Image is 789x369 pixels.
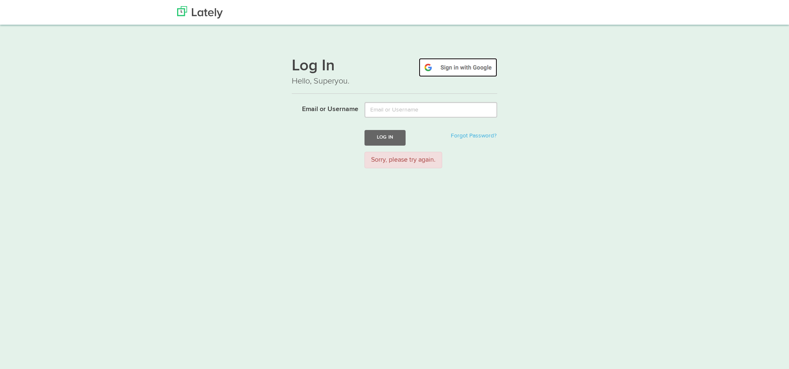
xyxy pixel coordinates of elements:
img: Lately [177,6,223,19]
a: Forgot Password? [451,133,496,139]
button: Log In [365,130,406,145]
h1: Log In [292,58,497,75]
img: google-signin.png [419,58,497,77]
label: Email or Username [286,102,358,114]
p: Hello, Superyou. [292,75,497,87]
input: Email or Username [365,102,497,118]
div: Sorry, please try again. [365,152,442,169]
